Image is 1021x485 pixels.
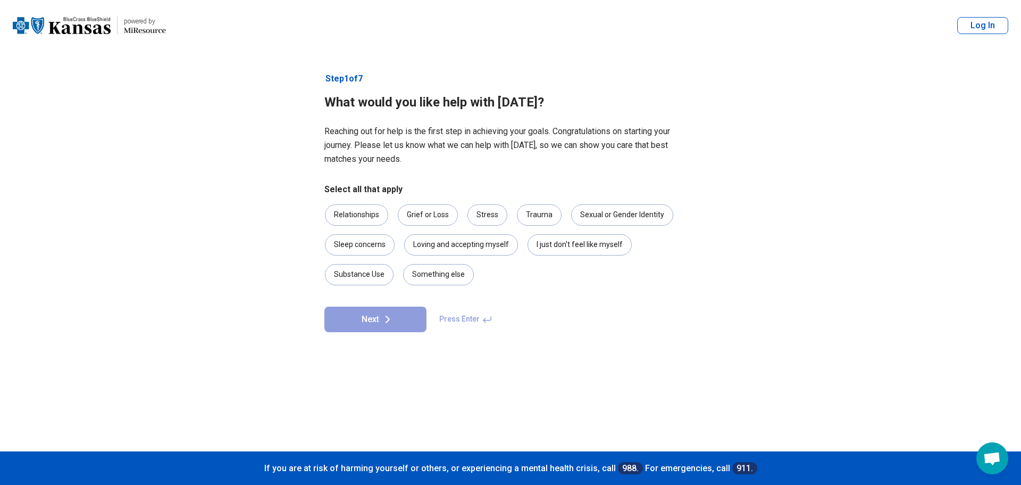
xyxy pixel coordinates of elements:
[124,17,166,26] div: powered by
[403,264,474,285] div: Something else
[13,13,111,38] img: Blue Cross Blue Shield Kansas
[467,204,507,226] div: Stress
[404,234,518,256] div: Loving and accepting myself
[325,204,388,226] div: Relationships
[324,125,697,166] p: Reaching out for help is the first step in achieving your goals. Congratulations on starting your...
[571,204,673,226] div: Sexual or Gender Identity
[732,462,757,474] a: 911.
[13,13,166,38] a: Blue Cross Blue Shield Kansaspowered by
[618,462,643,474] a: 988.
[976,442,1008,474] div: Open chat
[433,307,499,332] span: Press Enter
[528,234,632,256] div: I just don't feel like myself
[324,72,697,85] p: Step 1 of 7
[957,17,1008,34] button: Log In
[325,234,395,256] div: Sleep concerns
[324,183,403,196] legend: Select all that apply
[11,462,1010,474] p: If you are at risk of harming yourself or others, or experiencing a mental health crisis, call Fo...
[325,264,394,285] div: Substance Use
[324,307,426,332] button: Next
[398,204,458,226] div: Grief or Loss
[324,94,697,112] h1: What would you like help with [DATE]?
[517,204,562,226] div: Trauma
